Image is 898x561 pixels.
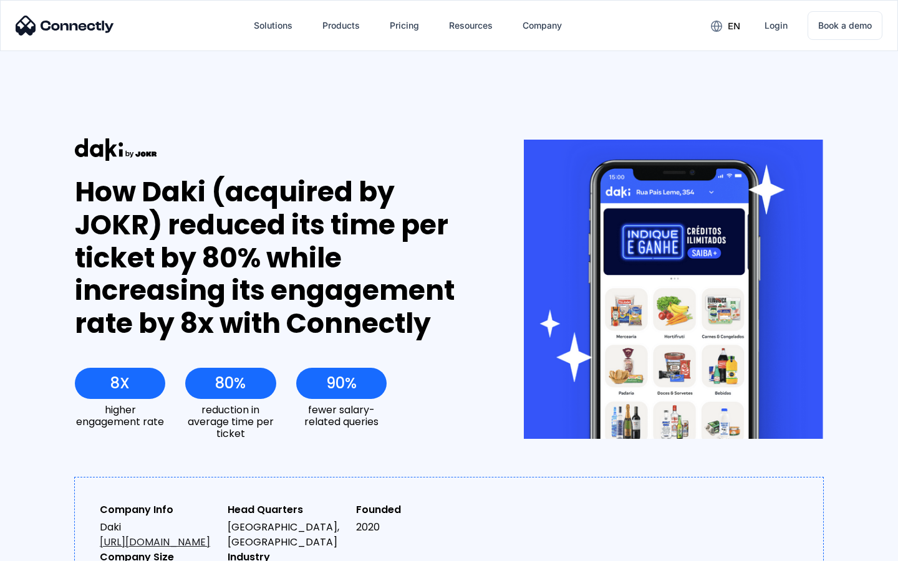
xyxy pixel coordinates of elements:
div: Daki [100,520,218,550]
div: 8X [110,375,130,392]
div: 2020 [356,520,474,535]
div: Company Info [100,502,218,517]
img: Connectly Logo [16,16,114,36]
div: How Daki (acquired by JOKR) reduced its time per ticket by 80% while increasing its engagement ra... [75,176,478,340]
div: 80% [215,375,246,392]
a: Login [755,11,798,41]
div: Founded [356,502,474,517]
a: [URL][DOMAIN_NAME] [100,535,210,549]
a: Pricing [380,11,429,41]
div: Resources [449,17,493,34]
div: en [728,17,740,35]
div: Head Quarters [228,502,345,517]
div: Products [322,17,360,34]
div: Solutions [254,17,292,34]
div: Company [523,17,562,34]
div: fewer salary-related queries [296,404,387,428]
div: 90% [326,375,357,392]
a: Book a demo [808,11,882,40]
div: reduction in average time per ticket [185,404,276,440]
div: [GEOGRAPHIC_DATA], [GEOGRAPHIC_DATA] [228,520,345,550]
div: higher engagement rate [75,404,165,428]
div: Login [765,17,788,34]
div: Pricing [390,17,419,34]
